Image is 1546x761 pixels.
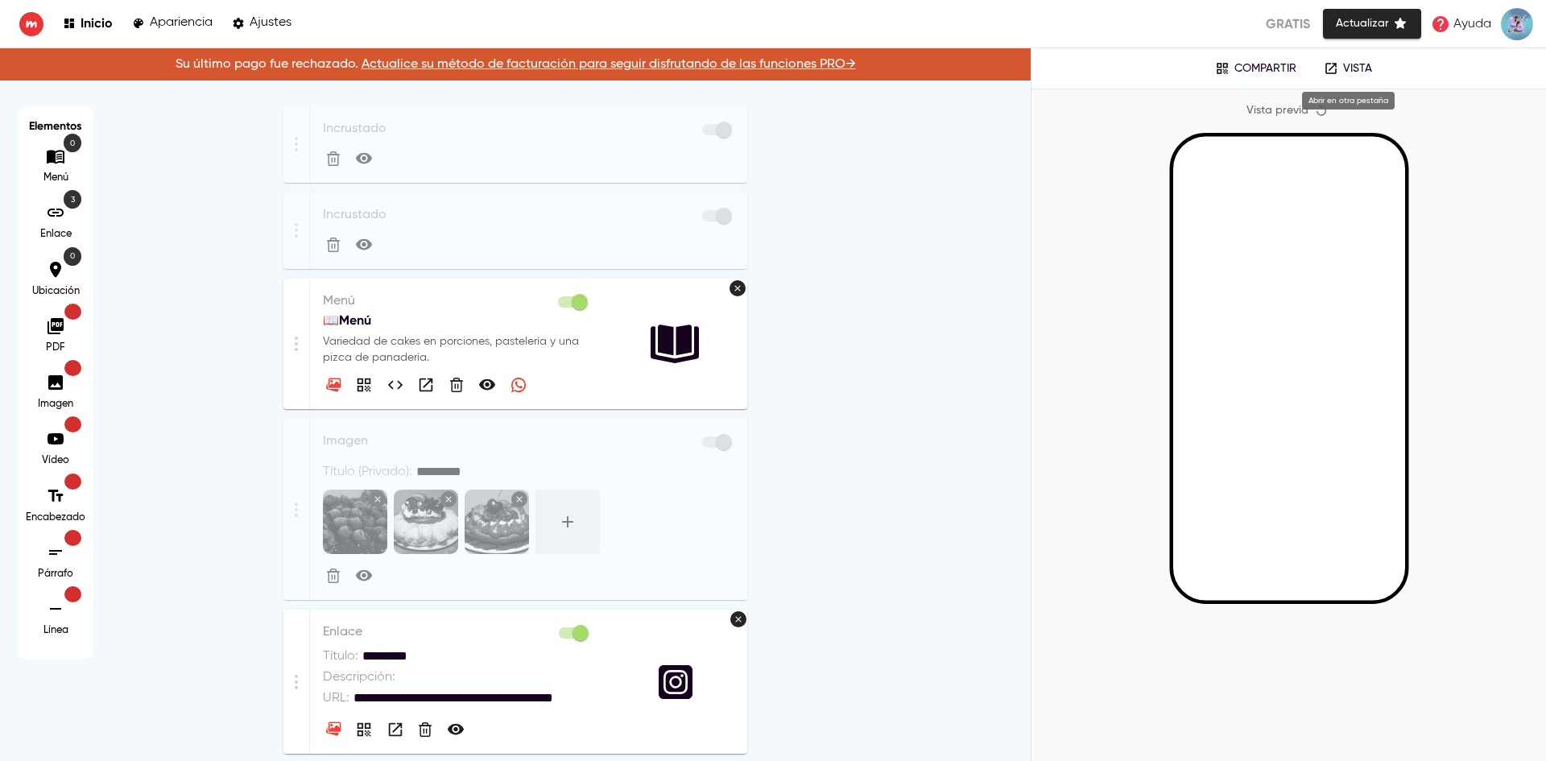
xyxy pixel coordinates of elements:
[150,15,213,31] p: Apariencia
[323,462,412,482] p: Título (Privado) :
[446,374,467,395] button: Eliminar Menú
[323,689,349,708] p: URL :
[323,205,734,225] p: Incrustado
[1266,14,1310,34] p: Gratis
[323,148,344,169] button: Eliminar Incrustado
[323,292,590,311] p: Menú
[476,374,498,396] button: Hacer privado
[1453,14,1491,34] p: Ayuda
[415,719,436,740] button: Eliminar Enlace
[507,374,530,396] button: Desactivar pedidos por WhatsApp
[26,114,85,139] h6: Elementos
[26,511,85,525] p: Encabezado
[31,567,80,581] p: Párrafo
[1312,56,1383,81] a: Vista
[353,234,375,256] button: Hacer privado
[323,333,590,366] p: Variedad de cakes en porciones, pastelería y una pizca de panadería.
[384,374,407,396] button: Código integrado
[362,58,856,71] a: Actualice su método de facturación para seguir disfrutando de las funciones PRO →
[1204,56,1308,81] button: Compartir
[132,13,213,35] a: Apariencia
[31,453,80,468] p: Vídeo
[1426,10,1496,39] a: Ayuda
[323,234,344,255] button: Eliminar Incrustado
[64,247,81,266] p: 0 Elemento disponible
[31,341,80,355] p: PDF
[323,565,344,586] button: Eliminar Imagen
[63,13,113,35] a: Inicio
[64,530,81,546] p: Solo para miembros Pro
[1336,14,1408,34] span: Actualizar
[64,474,81,490] p: Solo para miembros Pro
[1343,62,1372,76] p: Vista
[31,623,80,638] p: Línea
[323,432,734,451] p: Imagen
[31,397,80,412] p: Imagen
[384,718,407,741] button: Vista
[64,360,81,376] p: Solo para miembros Pro
[64,416,81,432] p: Solo para miembros Pro
[511,491,527,507] button: Eliminar imagen
[1173,137,1405,601] iframe: Mobile Preview
[31,171,80,185] p: Menú
[353,718,375,741] button: Compartir
[1323,9,1421,39] button: Actualizar
[323,311,590,330] p: 📖​Menú
[64,134,81,152] p: 0 Elemento disponible
[353,147,375,170] button: Hacer privado
[323,668,395,687] p: Descripción :
[730,611,746,627] button: Eliminar icono
[1234,62,1296,76] p: Compartir
[232,13,291,35] a: Ajustes
[64,586,81,602] p: Solo para miembros Pro
[370,491,386,507] button: Eliminar imagen
[64,190,81,209] p: 3 Elemento disponible
[250,15,291,31] p: Ajustes
[64,304,81,320] p: Solo para miembros Pro
[1501,8,1533,40] img: images%2FDMPN2G68qkhVTiWLrv5ogOFQGOk2%2Fuser.png
[353,374,375,396] button: Compartir
[31,284,80,299] p: Ubicación
[415,374,437,396] button: Vista
[730,280,746,296] button: Eliminar icono
[323,119,734,139] p: Incrustado
[81,15,113,31] p: Inicio
[440,491,457,507] button: Eliminar imagen
[444,718,467,741] button: Hacer privado
[353,565,375,587] button: Hacer privado
[31,227,80,242] p: Enlace
[323,647,358,666] p: Título :
[323,622,591,642] p: Enlace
